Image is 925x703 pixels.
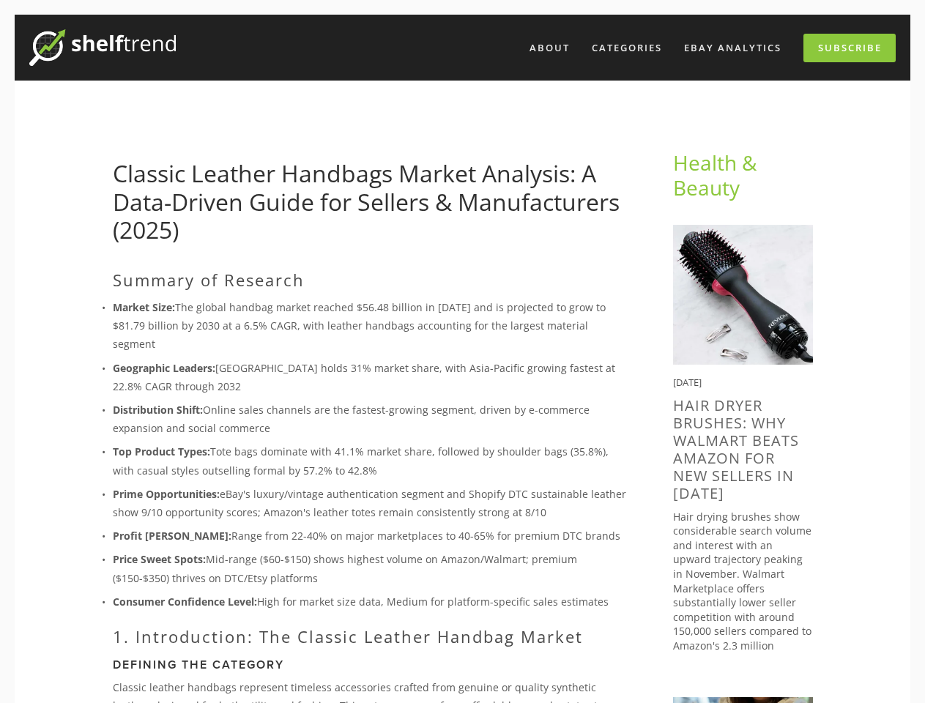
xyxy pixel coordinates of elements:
strong: Geographic Leaders: [113,361,215,375]
a: Health & Beauty [673,149,762,201]
h2: Summary of Research [113,270,626,289]
a: About [520,36,579,60]
p: [GEOGRAPHIC_DATA] holds 31% market share, with Asia-Pacific growing fastest at 22.8% CAGR through... [113,359,626,395]
p: Mid-range ($60-$150) shows highest volume on Amazon/Walmart; premium ($150-$350) thrives on DTC/E... [113,550,626,587]
p: Online sales channels are the fastest-growing segment, driven by e-commerce expansion and social ... [113,401,626,437]
strong: Market Size: [113,300,175,314]
div: Categories [582,36,672,60]
time: [DATE] [673,376,702,389]
p: Tote bags dominate with 41.1% market share, followed by shoulder bags (35.8%), with casual styles... [113,442,626,479]
a: Hair Dryer Brushes: Why Walmart Beats Amazon for New Sellers in [DATE] [673,395,799,503]
a: eBay Analytics [675,36,791,60]
strong: Profit [PERSON_NAME]: [113,529,231,543]
p: Range from 22-40% on major marketplaces to 40-65% for premium DTC brands [113,527,626,545]
strong: Top Product Types: [113,445,210,458]
h3: Defining the Category [113,658,626,672]
h2: 1. Introduction: The Classic Leather Handbag Market [113,627,626,646]
a: Subscribe [803,34,896,62]
strong: Prime Opportunities: [113,487,220,501]
p: The global handbag market reached $56.48 billion in [DATE] and is projected to grow to $81.79 bil... [113,298,626,354]
img: Hair Dryer Brushes: Why Walmart Beats Amazon for New Sellers in 2025 [673,225,813,365]
a: Classic Leather Handbags Market Analysis: A Data-Driven Guide for Sellers & Manufacturers (2025) [113,157,620,245]
p: Hair drying brushes show considerable search volume and interest with an upward trajectory peakin... [673,510,813,653]
strong: Price Sweet Spots: [113,552,206,566]
strong: Distribution Shift: [113,403,203,417]
img: ShelfTrend [29,29,176,66]
p: High for market size data, Medium for platform-specific sales estimates [113,592,626,611]
strong: Consumer Confidence Level: [113,595,257,609]
p: eBay's luxury/vintage authentication segment and Shopify DTC sustainable leather show 9/10 opport... [113,485,626,521]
